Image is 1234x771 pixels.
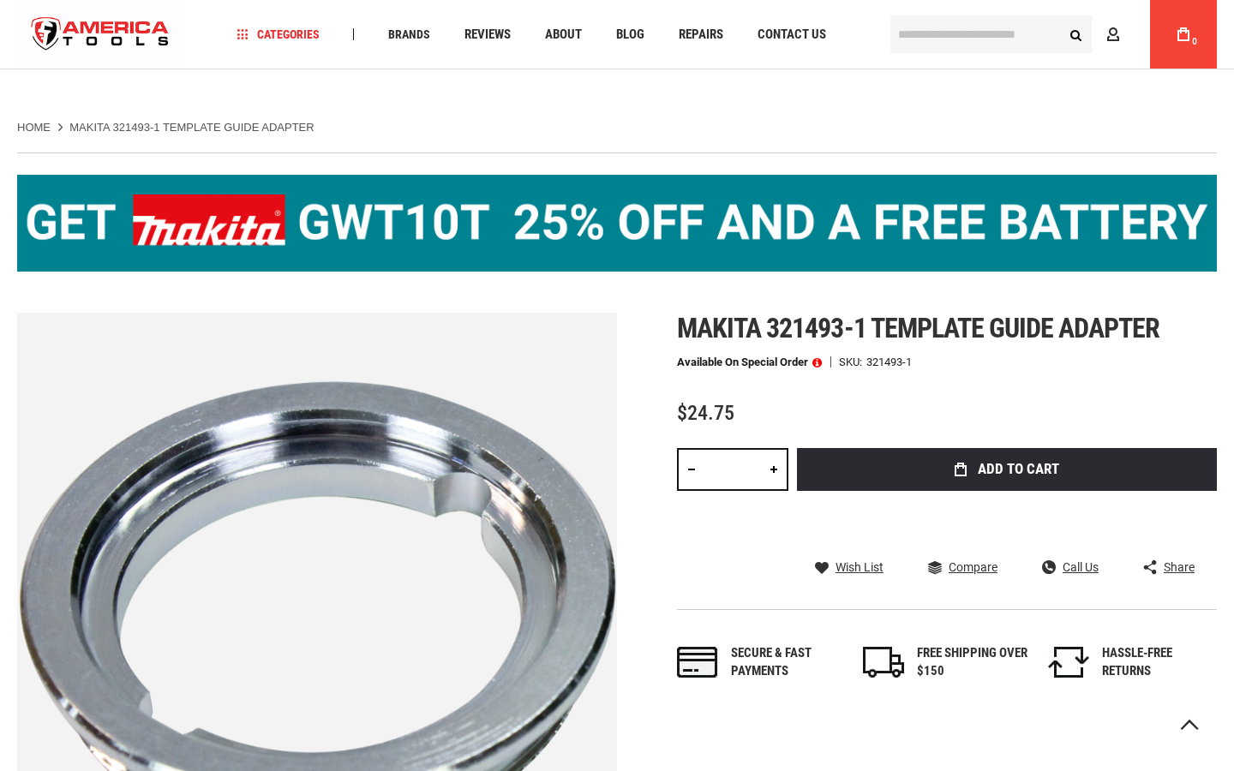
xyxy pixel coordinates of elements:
[1102,644,1213,681] div: HASSLE-FREE RETURNS
[1059,18,1092,51] button: Search
[978,462,1059,476] span: Add to Cart
[671,23,731,46] a: Repairs
[69,121,314,134] strong: MAKITA 321493-1 TEMPLATE GUIDE ADAPTER
[457,23,518,46] a: Reviews
[237,28,320,40] span: Categories
[1192,37,1197,46] span: 0
[949,561,997,573] span: Compare
[815,559,884,575] a: Wish List
[758,28,826,41] span: Contact Us
[836,561,884,573] span: Wish List
[545,28,582,41] span: About
[616,28,644,41] span: Blog
[677,401,734,425] span: $24.75
[679,28,723,41] span: Repairs
[230,23,327,46] a: Categories
[839,356,866,368] strong: SKU
[1063,561,1099,573] span: Call Us
[17,3,183,67] img: America Tools
[677,356,822,368] p: Available on Special Order
[380,23,438,46] a: Brands
[797,448,1217,491] button: Add to Cart
[928,559,997,575] a: Compare
[750,23,834,46] a: Contact Us
[863,647,904,678] img: shipping
[17,175,1217,272] img: BOGO: Buy the Makita® XGT IMpact Wrench (GWT10T), get the BL4040 4ah Battery FREE!
[677,647,718,678] img: payments
[17,120,51,135] a: Home
[677,312,1160,344] span: Makita 321493-1 template guide adapter
[464,28,511,41] span: Reviews
[388,28,430,40] span: Brands
[917,644,1028,681] div: FREE SHIPPING OVER $150
[608,23,652,46] a: Blog
[794,496,1220,546] iframe: Secure express checkout frame
[1048,647,1089,678] img: returns
[1042,559,1099,575] a: Call Us
[17,3,183,67] a: store logo
[537,23,590,46] a: About
[1164,561,1195,573] span: Share
[731,644,842,681] div: Secure & fast payments
[866,356,912,368] div: 321493-1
